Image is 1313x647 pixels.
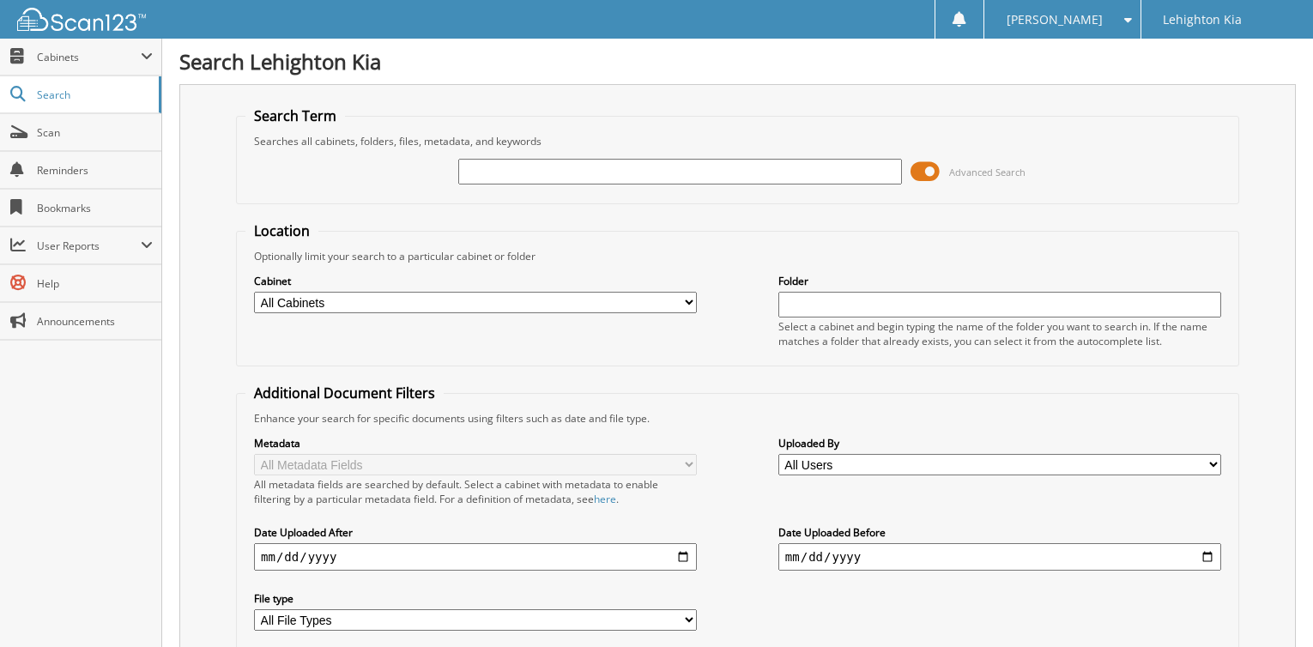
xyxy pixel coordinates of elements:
[1227,565,1313,647] iframe: Chat Widget
[17,8,146,31] img: scan123-logo-white.svg
[37,314,153,329] span: Announcements
[778,436,1221,450] label: Uploaded By
[37,276,153,291] span: Help
[37,239,141,253] span: User Reports
[37,163,153,178] span: Reminders
[254,525,697,540] label: Date Uploaded After
[245,134,1230,148] div: Searches all cabinets, folders, files, metadata, and keywords
[245,221,318,240] legend: Location
[254,591,697,606] label: File type
[1007,15,1103,25] span: [PERSON_NAME]
[37,125,153,140] span: Scan
[245,384,444,402] legend: Additional Document Filters
[1163,15,1242,25] span: Lehighton Kia
[594,492,616,506] a: here
[37,201,153,215] span: Bookmarks
[254,477,697,506] div: All metadata fields are searched by default. Select a cabinet with metadata to enable filtering b...
[37,50,141,64] span: Cabinets
[778,274,1221,288] label: Folder
[254,543,697,571] input: start
[778,319,1221,348] div: Select a cabinet and begin typing the name of the folder you want to search in. If the name match...
[778,543,1221,571] input: end
[254,274,697,288] label: Cabinet
[254,436,697,450] label: Metadata
[245,411,1230,426] div: Enhance your search for specific documents using filters such as date and file type.
[179,47,1296,76] h1: Search Lehighton Kia
[37,88,150,102] span: Search
[778,525,1221,540] label: Date Uploaded Before
[949,166,1026,178] span: Advanced Search
[245,249,1230,263] div: Optionally limit your search to a particular cabinet or folder
[245,106,345,125] legend: Search Term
